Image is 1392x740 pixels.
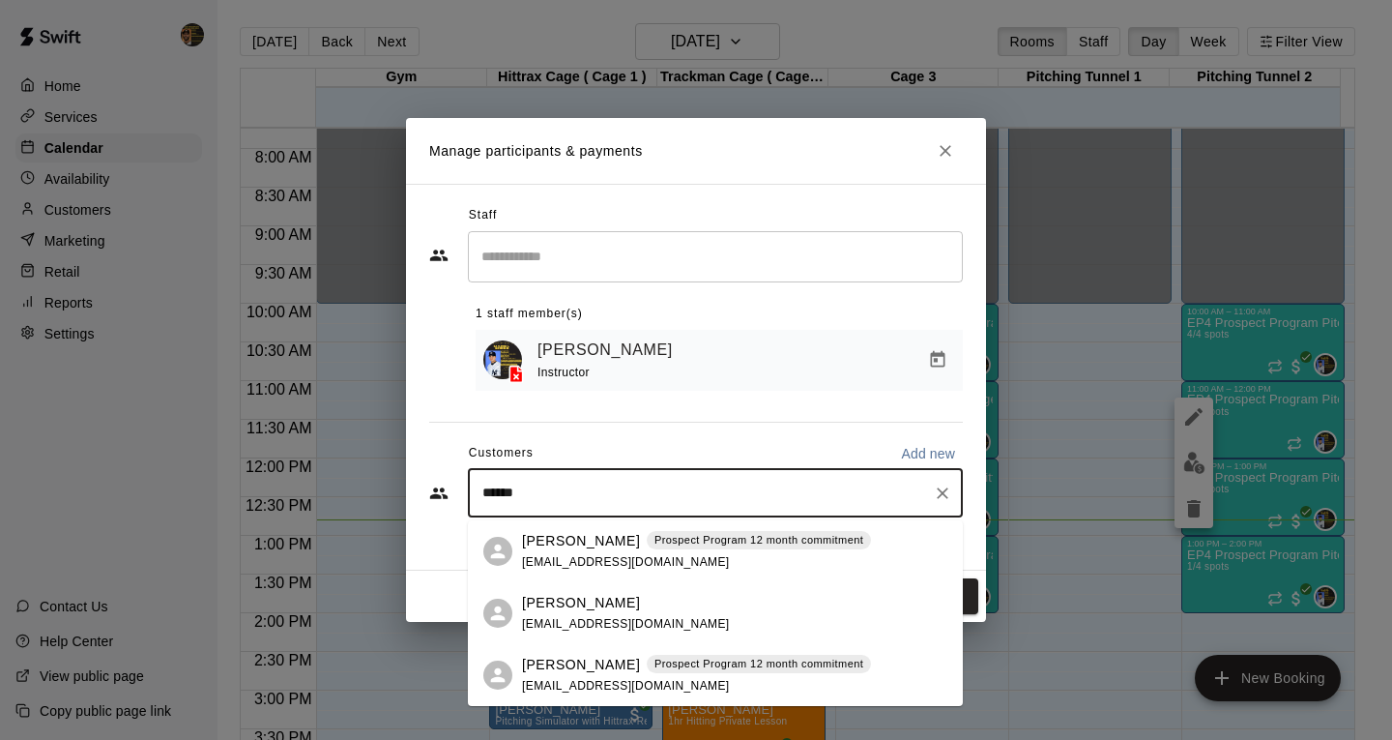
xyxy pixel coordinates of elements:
[468,231,963,282] div: Search staff
[929,480,956,507] button: Clear
[429,141,643,162] p: Manage participants & payments
[483,537,512,566] div: Miguel Aviles
[522,531,640,551] p: [PERSON_NAME]
[522,555,730,569] span: [EMAIL_ADDRESS][DOMAIN_NAME]
[537,338,673,363] a: [PERSON_NAME]
[522,593,640,613] p: [PERSON_NAME]
[522,655,640,675] p: [PERSON_NAME]
[469,438,534,469] span: Customers
[901,444,955,463] p: Add new
[468,469,963,518] div: Start typing to search customers...
[469,200,497,231] span: Staff
[483,661,512,690] div: Romeo Aviles
[654,532,863,548] p: Prospect Program 12 month commitment
[522,679,730,693] span: [EMAIL_ADDRESS][DOMAIN_NAME]
[893,438,963,469] button: Add new
[483,599,512,628] div: Romeo Aviles
[654,656,863,672] p: Prospect Program 12 month commitment
[928,133,963,168] button: Close
[476,299,583,330] span: 1 staff member(s)
[537,366,590,379] span: Instructor
[920,342,955,377] button: Manage bookings & payment
[483,340,522,379] img: Mariel Checo
[429,246,449,265] svg: Staff
[522,617,730,631] span: [EMAIL_ADDRESS][DOMAIN_NAME]
[429,484,449,503] svg: Customers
